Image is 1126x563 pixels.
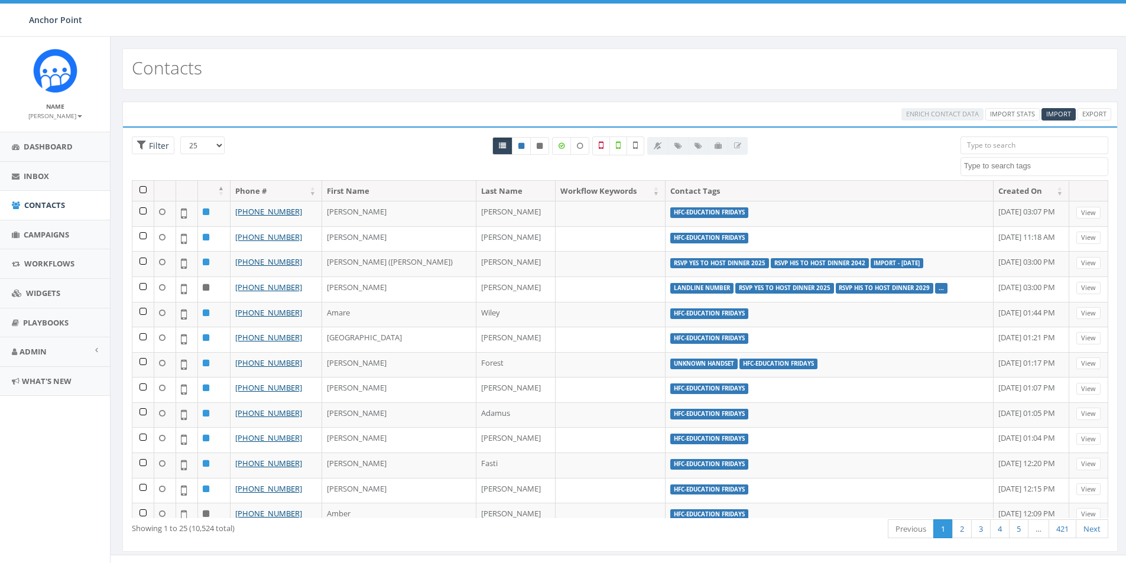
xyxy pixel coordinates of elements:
a: [PHONE_NUMBER] [235,232,302,242]
label: Not Validated [627,136,644,155]
label: Not a Mobile [592,136,610,155]
th: Phone #: activate to sort column ascending [231,181,322,201]
a: [PHONE_NUMBER] [235,307,302,318]
td: [DATE] 01:17 PM [994,352,1069,377]
a: 5 [1009,519,1028,539]
th: First Name [322,181,476,201]
td: [PERSON_NAME] [476,427,556,453]
label: HFC-Education Fridays [670,459,748,470]
span: Import [1046,109,1071,118]
label: rsvp yes to host dinner 2025 [670,258,769,269]
span: Inbox [24,171,49,181]
a: [PHONE_NUMBER] [235,432,302,443]
a: All contacts [492,137,512,155]
a: View [1076,282,1101,294]
a: [PHONE_NUMBER] [235,282,302,292]
a: [PHONE_NUMBER] [235,508,302,519]
td: [DATE] 01:44 PM [994,302,1069,327]
a: Export [1078,108,1111,121]
td: [PERSON_NAME] [322,276,476,302]
td: [DATE] 12:20 PM [994,453,1069,478]
a: Active [512,137,531,155]
h2: Contacts [132,58,202,77]
a: 421 [1049,519,1076,539]
img: Rally_platform_Icon_1.png [33,48,77,93]
label: HFC-Education Fridays [739,359,817,369]
td: [DATE] 12:09 PM [994,503,1069,528]
label: HFC-Education Fridays [670,509,748,520]
small: Name [46,102,64,110]
td: [DATE] 03:00 PM [994,276,1069,302]
a: 2 [952,519,972,539]
label: HFC-Education Fridays [670,233,748,243]
th: Created On: activate to sort column ascending [994,181,1069,201]
label: Import - [DATE] [871,258,924,269]
a: [PHONE_NUMBER] [235,483,302,494]
td: [GEOGRAPHIC_DATA] [322,327,476,352]
a: 3 [971,519,991,539]
td: Forest [476,352,556,377]
label: rsvp his to host dinner 2029 [836,283,934,294]
small: [PERSON_NAME] [28,112,82,120]
span: Admin [20,346,47,357]
td: [PERSON_NAME] [476,251,556,276]
label: rsvp his to host dinner 2042 [771,258,869,269]
td: [PERSON_NAME] [322,377,476,402]
th: Last Name [476,181,556,201]
span: Advance Filter [132,136,174,155]
td: [PERSON_NAME] [322,427,476,453]
td: Amber [322,503,476,528]
a: [PHONE_NUMBER] [235,357,302,368]
a: View [1076,508,1101,520]
a: [PHONE_NUMBER] [235,332,302,343]
td: Wiley [476,302,556,327]
i: This phone number is subscribed and will receive texts. [518,142,524,149]
a: Previous [888,519,934,539]
td: [DATE] 01:21 PM [994,327,1069,352]
label: unknown handset [670,359,738,369]
a: ... [939,284,944,292]
label: HFC-Education Fridays [670,333,748,344]
td: [PERSON_NAME] [476,226,556,252]
label: HFC-Education Fridays [670,383,748,394]
td: [DATE] 11:18 AM [994,226,1069,252]
span: What's New [22,376,72,386]
span: Anchor Point [29,14,82,25]
td: [PERSON_NAME] [322,201,476,226]
i: This phone number is unsubscribed and has opted-out of all texts. [537,142,543,149]
a: View [1076,408,1101,420]
a: … [1028,519,1049,539]
td: [PERSON_NAME] [322,226,476,252]
a: 1 [933,519,953,539]
th: Workflow Keywords: activate to sort column ascending [556,181,666,201]
label: HFC-Education Fridays [670,484,748,495]
span: CSV files only [1046,109,1071,118]
td: [PERSON_NAME] [476,503,556,528]
a: Opted Out [530,137,549,155]
label: HFC-Education Fridays [670,207,748,218]
label: landline number [670,283,734,294]
td: [PERSON_NAME] [476,201,556,226]
label: rsvp yes to host dinner 2025 [735,283,834,294]
a: Import [1041,108,1076,121]
td: [DATE] 01:05 PM [994,402,1069,428]
input: Type to search [960,136,1108,154]
a: View [1076,207,1101,219]
a: View [1076,257,1101,269]
td: [PERSON_NAME] [476,478,556,503]
td: Fasti [476,453,556,478]
a: [PERSON_NAME] [28,110,82,121]
td: [DATE] 03:00 PM [994,251,1069,276]
a: [PHONE_NUMBER] [235,458,302,468]
span: Playbooks [23,317,69,328]
label: Data not Enriched [570,137,589,155]
a: [PHONE_NUMBER] [235,256,302,267]
a: View [1076,458,1101,470]
td: Adamus [476,402,556,428]
a: 4 [990,519,1010,539]
span: Contacts [24,200,65,210]
td: [PERSON_NAME] ([PERSON_NAME]) [322,251,476,276]
td: [PERSON_NAME] [322,402,476,428]
a: View [1076,483,1101,496]
td: [DATE] 01:04 PM [994,427,1069,453]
